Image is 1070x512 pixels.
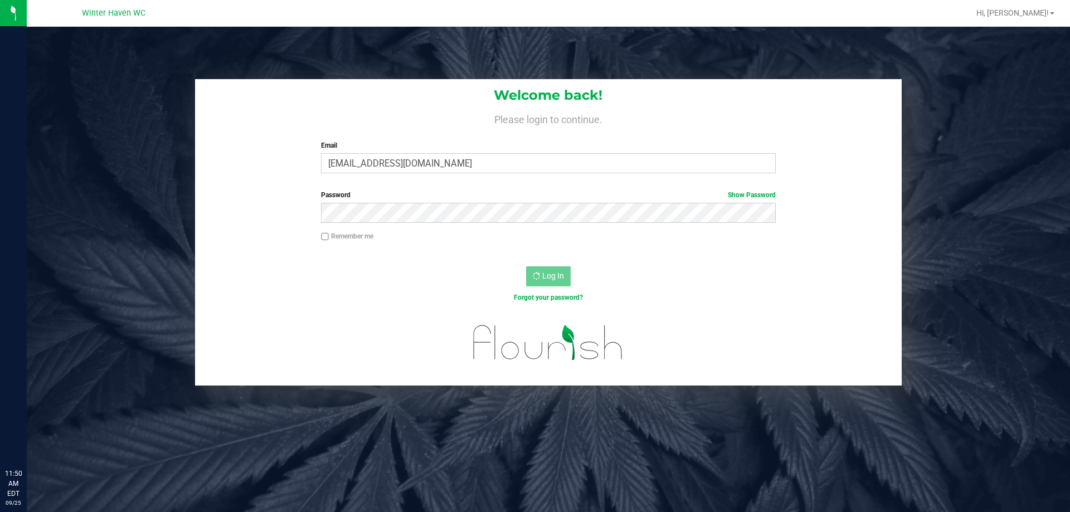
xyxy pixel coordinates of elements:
[321,191,351,199] span: Password
[321,231,373,241] label: Remember me
[195,111,902,125] h4: Please login to continue.
[976,8,1049,17] span: Hi, [PERSON_NAME]!
[321,233,329,241] input: Remember me
[321,140,775,150] label: Email
[542,271,564,280] span: Log In
[526,266,571,286] button: Log In
[195,88,902,103] h1: Welcome back!
[514,294,583,301] a: Forgot your password?
[5,499,22,507] p: 09/25
[82,8,145,18] span: Winter Haven WC
[460,314,636,371] img: flourish_logo.svg
[5,469,22,499] p: 11:50 AM EDT
[728,191,776,199] a: Show Password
